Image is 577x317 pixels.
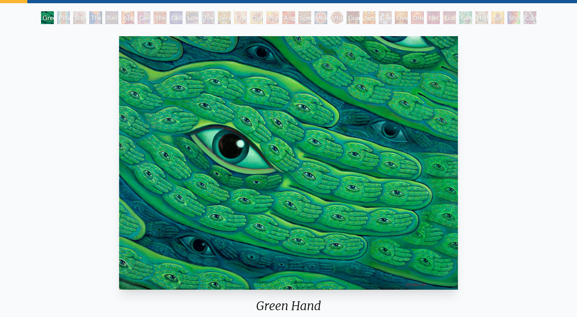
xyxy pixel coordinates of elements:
[41,11,54,24] div: Green Hand
[57,11,70,24] div: Pillar of Awareness
[363,11,376,24] div: Sunyata
[250,11,263,24] div: Ophanic Eyelash
[331,11,343,24] div: Vision [PERSON_NAME]
[347,11,359,24] div: Guardian of Infinite Vision
[186,11,199,24] div: Liberation Through Seeing
[298,11,311,24] div: Spectral Lotus
[475,11,488,24] div: Higher Vision
[105,11,118,24] div: Rainbow Eye Ripple
[314,11,327,24] div: Vision Crystal
[379,11,392,24] div: Cosmic Elf
[170,11,183,24] div: Collective Vision
[234,11,247,24] div: Fractal Eyes
[218,11,231,24] div: Seraphic Transport Docking on the Third Eye
[507,11,520,24] div: Shpongled
[427,11,440,24] div: Net of Being
[202,11,215,24] div: The Seer
[491,11,504,24] div: Sol Invictus
[121,11,134,24] div: Aperture
[73,11,86,24] div: Study for the Great Turn
[524,11,536,24] div: Cuddle
[443,11,456,24] div: Godself
[395,11,408,24] div: Oversoul
[119,36,458,290] img: Green-Hand-2023-Alex-Grey-watermarked.jpg
[266,11,279,24] div: Psychomicrograph of a Fractal Paisley Cherub Feather Tip
[154,11,166,24] div: Third Eye Tears of Joy
[89,11,102,24] div: The Torch
[282,11,295,24] div: Angel Skin
[411,11,424,24] div: One
[138,11,150,24] div: Cannabis Sutra
[459,11,472,24] div: Cannafist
